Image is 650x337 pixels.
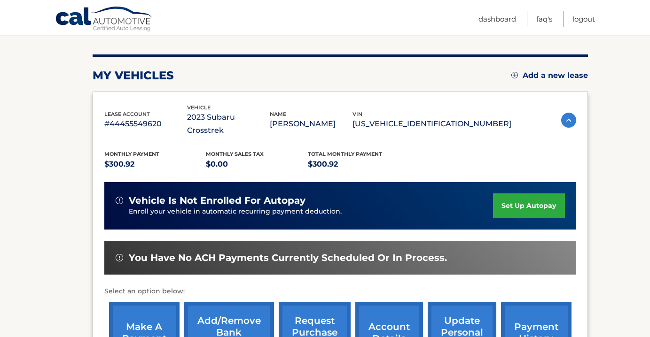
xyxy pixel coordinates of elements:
[55,6,154,33] a: Cal Automotive
[206,151,264,157] span: Monthly sales Tax
[308,151,382,157] span: Total Monthly Payment
[104,286,576,297] p: Select an option below:
[116,197,123,204] img: alert-white.svg
[104,158,206,171] p: $300.92
[511,71,588,80] a: Add a new lease
[561,113,576,128] img: accordion-active.svg
[104,151,159,157] span: Monthly Payment
[493,193,564,218] a: set up autopay
[187,111,270,137] p: 2023 Subaru Crosstrek
[270,117,352,130] p: [PERSON_NAME]
[308,158,410,171] p: $300.92
[478,11,516,27] a: Dashboard
[129,252,447,264] span: You have no ACH payments currently scheduled or in process.
[187,104,211,111] span: vehicle
[572,11,595,27] a: Logout
[93,69,174,83] h2: my vehicles
[270,111,286,117] span: name
[536,11,552,27] a: FAQ's
[352,117,511,130] p: [US_VEHICLE_IDENTIFICATION_NUMBER]
[206,158,308,171] p: $0.00
[511,72,518,78] img: add.svg
[129,207,493,217] p: Enroll your vehicle in automatic recurring payment deduction.
[129,195,305,207] span: vehicle is not enrolled for autopay
[116,254,123,261] img: alert-white.svg
[352,111,362,117] span: vin
[104,117,187,130] p: #44455549620
[104,111,150,117] span: lease account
